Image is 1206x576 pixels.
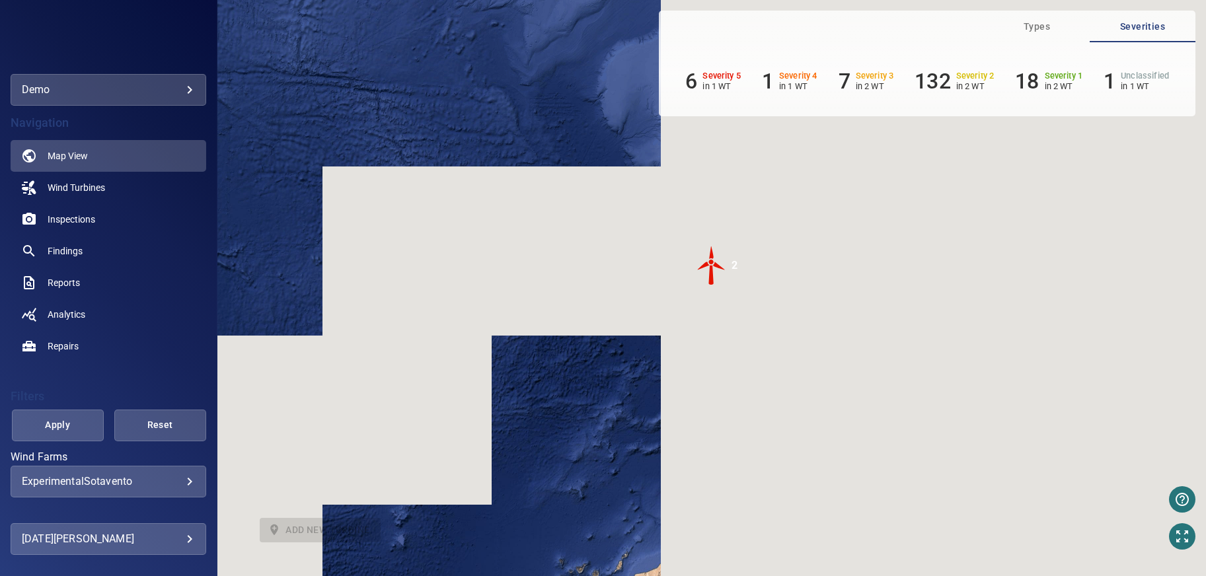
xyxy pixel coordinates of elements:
li: Severity 2 [915,69,994,94]
h6: Unclassified [1121,71,1169,81]
a: analytics noActive [11,299,206,330]
li: Severity 3 [839,69,894,94]
p: in 2 WT [856,81,894,91]
p: in 1 WT [779,81,817,91]
h4: Filters [11,390,206,403]
label: Wind Farms [11,452,206,462]
span: Reset [131,417,190,433]
h4: Navigation [11,116,206,129]
a: inspections noActive [11,203,206,235]
div: ExperimentalSotavento [22,475,195,487]
h6: Severity 2 [956,71,995,81]
span: Map View [48,149,88,162]
button: Apply [12,410,104,441]
a: windturbines noActive [11,172,206,203]
li: Severity 5 [685,69,741,94]
span: Apply [28,417,87,433]
div: 2 [732,246,737,285]
h6: 7 [839,69,850,94]
div: [DATE][PERSON_NAME] [22,528,195,550]
a: map active [11,140,206,172]
p: in 2 WT [956,81,995,91]
li: Severity 1 [1015,69,1082,94]
li: Severity Unclassified [1104,69,1169,94]
span: Inspections [48,213,95,226]
div: demo [22,79,195,100]
span: Wind Turbines [48,181,105,194]
a: repairs noActive [11,330,206,362]
p: in 1 WT [702,81,741,91]
span: Repairs [48,340,79,353]
li: Severity 4 [762,69,817,94]
h6: 1 [1104,69,1115,94]
h6: Severity 1 [1045,71,1083,81]
h6: 18 [1015,69,1039,94]
h6: Severity 5 [702,71,741,81]
a: findings noActive [11,235,206,267]
span: Reports [48,276,80,289]
button: Reset [114,410,206,441]
a: reports noActive [11,267,206,299]
p: in 2 WT [1045,81,1083,91]
span: Findings [48,244,83,258]
h6: 132 [915,69,950,94]
div: Wind Farms [11,466,206,497]
h6: Severity 4 [779,71,817,81]
h6: Severity 3 [856,71,894,81]
span: Types [992,18,1082,35]
span: Severities [1098,18,1187,35]
span: Analytics [48,308,85,321]
div: demo [11,74,206,106]
h6: 1 [762,69,774,94]
p: in 1 WT [1121,81,1169,91]
h6: 6 [685,69,697,94]
img: windFarmIconCat5.svg [692,246,732,285]
gmp-advanced-marker: 2 [692,246,732,287]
